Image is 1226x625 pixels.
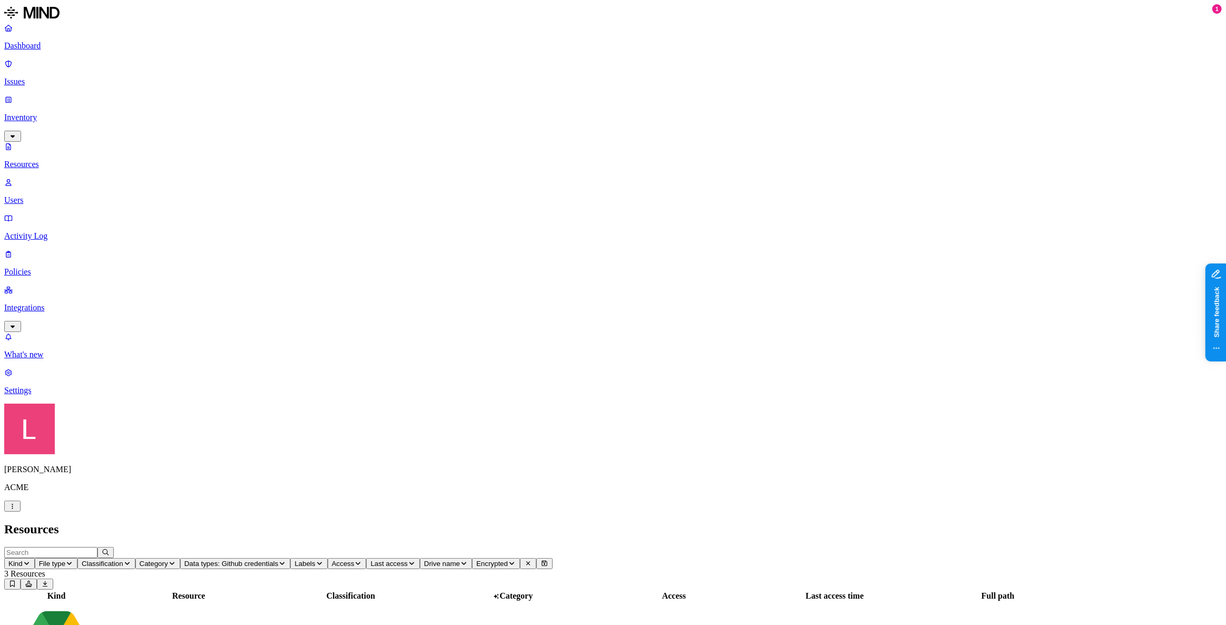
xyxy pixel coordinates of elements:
a: Users [4,178,1222,205]
a: Issues [4,59,1222,86]
div: Access [595,591,753,601]
p: Inventory [4,113,1222,122]
p: Activity Log [4,231,1222,241]
span: Category [499,591,533,600]
a: Policies [4,249,1222,277]
span: Data types: Github credentials [184,560,279,568]
a: What's new [4,332,1222,359]
p: Users [4,196,1222,205]
a: Activity Log [4,213,1222,241]
p: Resources [4,160,1222,169]
p: Integrations [4,303,1222,312]
p: What's new [4,350,1222,359]
span: Category [140,560,168,568]
p: Settings [4,386,1222,395]
a: MIND [4,4,1222,23]
span: Access [332,560,355,568]
span: Kind [8,560,23,568]
div: Resource [109,591,268,601]
div: Full path [916,591,1080,601]
a: Integrations [4,285,1222,330]
span: Last access [370,560,407,568]
div: Last access time [756,591,914,601]
span: Labels [295,560,315,568]
p: ACME [4,483,1222,492]
div: 1 [1212,4,1222,14]
p: Dashboard [4,41,1222,51]
a: Resources [4,142,1222,169]
span: File type [39,560,65,568]
span: Classification [82,560,123,568]
img: MIND [4,4,60,21]
span: Encrypted [476,560,508,568]
a: Dashboard [4,23,1222,51]
a: Settings [4,368,1222,395]
a: Inventory [4,95,1222,140]
p: Policies [4,267,1222,277]
span: 3 Resources [4,569,45,578]
div: Classification [270,591,431,601]
div: Kind [6,591,107,601]
img: Landen Brown [4,404,55,454]
input: Search [4,547,97,558]
p: Issues [4,77,1222,86]
span: Drive name [424,560,460,568]
h2: Resources [4,522,1222,536]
